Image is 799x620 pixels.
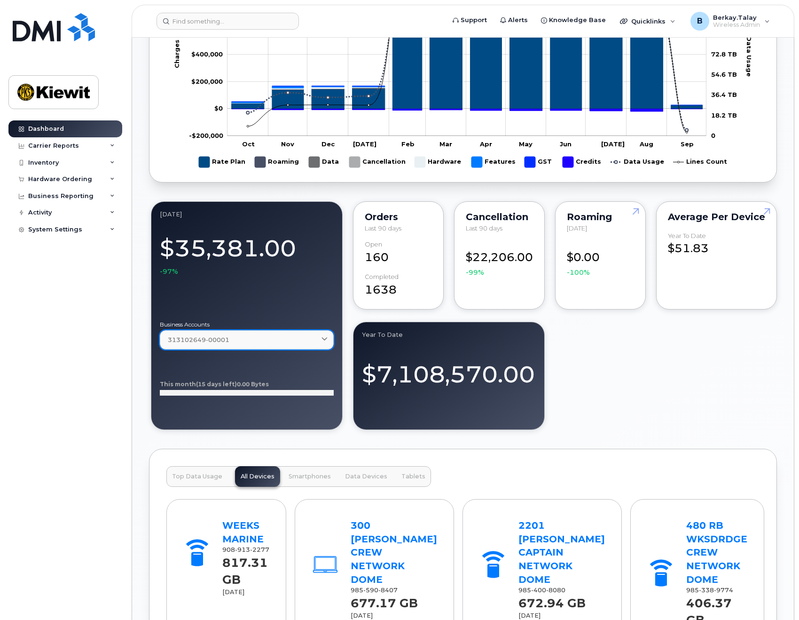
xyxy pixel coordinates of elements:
[214,104,223,112] tspan: $0
[242,140,255,147] tspan: Oct
[160,210,334,218] div: September 2025
[439,140,452,147] tspan: Mar
[466,213,533,221] div: Cancellation
[668,232,765,257] div: $51.83
[699,587,714,594] span: 338
[349,153,406,171] g: Cancellation
[518,612,605,620] div: [DATE]
[567,213,634,221] div: Roaming
[668,213,765,221] div: Average per Device
[222,520,264,545] a: WEEKS MARINE
[196,381,237,388] tspan: (15 days left)
[531,587,546,594] span: 400
[321,140,335,147] tspan: Dec
[191,77,223,85] g: $0
[686,520,747,585] a: 480 RB WKSDRDGE CREW NETWORK DOME
[222,546,269,553] span: 908
[362,350,536,391] div: $7,108,570.00
[235,546,250,553] span: 913
[362,331,536,338] div: Year to Date
[365,273,399,280] div: completed
[339,466,393,487] button: Data Devices
[673,153,727,171] g: Lines Count
[714,587,733,594] span: 9774
[466,224,502,232] span: Last 90 days
[567,268,590,277] span: -100%
[525,153,553,171] g: GST
[173,40,180,68] tspan: Charges
[401,140,415,147] tspan: Feb
[493,11,534,30] a: Alerts
[189,131,223,139] tspan: -$200,000
[160,322,334,327] label: Business Accounts
[351,587,398,594] span: 985
[250,546,269,553] span: 2277
[639,140,653,147] tspan: Aug
[289,473,331,480] span: Smartphones
[711,91,737,98] tspan: 36.4 TB
[446,11,493,30] a: Support
[401,473,425,480] span: Tablets
[713,21,760,29] span: Wireless Admin
[160,267,178,276] span: -97%
[711,131,715,139] tspan: 0
[601,140,625,147] tspan: [DATE]
[518,520,605,585] a: 2201 [PERSON_NAME] CAPTAIN NETWORK DOME
[191,77,223,85] tspan: $200,000
[745,36,753,76] tspan: Data Usage
[711,50,737,58] tspan: 72.8 TB
[283,466,337,487] button: Smartphones
[232,109,703,111] g: Credits
[479,140,492,147] tspan: Apr
[518,587,565,594] span: 985
[345,473,387,480] span: Data Devices
[222,588,269,596] div: [DATE]
[684,12,776,31] div: Berkay.Talay
[365,241,432,265] div: 160
[365,241,382,248] div: Open
[351,612,437,620] div: [DATE]
[255,153,299,171] g: Roaming
[396,466,431,487] button: Tablets
[309,153,340,171] g: Data
[466,241,533,277] div: $22,206.00
[160,330,334,350] a: 313102649-00001
[157,13,299,30] input: Find something...
[199,153,245,171] g: Rate Plan
[611,153,664,171] g: Data Usage
[365,273,432,298] div: 1638
[351,591,418,610] strong: 677.17 GB
[711,71,737,78] tspan: 54.6 TB
[363,587,378,594] span: 590
[222,550,268,586] strong: 817.31 GB
[613,12,682,31] div: Quicklinks
[518,591,586,610] strong: 672.94 GB
[172,473,222,480] span: Top Data Usage
[686,587,733,594] span: 985
[681,140,694,147] tspan: Sep
[713,14,760,21] span: Berkay.Talay
[711,111,737,119] tspan: 18.2 TB
[199,153,727,171] g: Legend
[166,466,228,487] button: Top Data Usage
[191,50,223,58] g: $0
[160,230,334,277] div: $35,381.00
[508,16,528,25] span: Alerts
[668,232,706,239] div: Year to Date
[519,140,533,147] tspan: May
[466,268,484,277] span: -99%
[471,153,516,171] g: Features
[237,381,269,388] tspan: 0.00 Bytes
[758,579,792,613] iframe: Messenger Launcher
[191,50,223,58] tspan: $400,000
[567,241,634,277] div: $0.00
[189,131,223,139] g: $0
[546,587,565,594] span: 8080
[461,16,487,25] span: Support
[697,16,703,27] span: B
[415,153,462,171] g: Hardware
[534,11,612,30] a: Knowledge Base
[281,140,294,147] tspan: Nov
[631,17,666,25] span: Quicklinks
